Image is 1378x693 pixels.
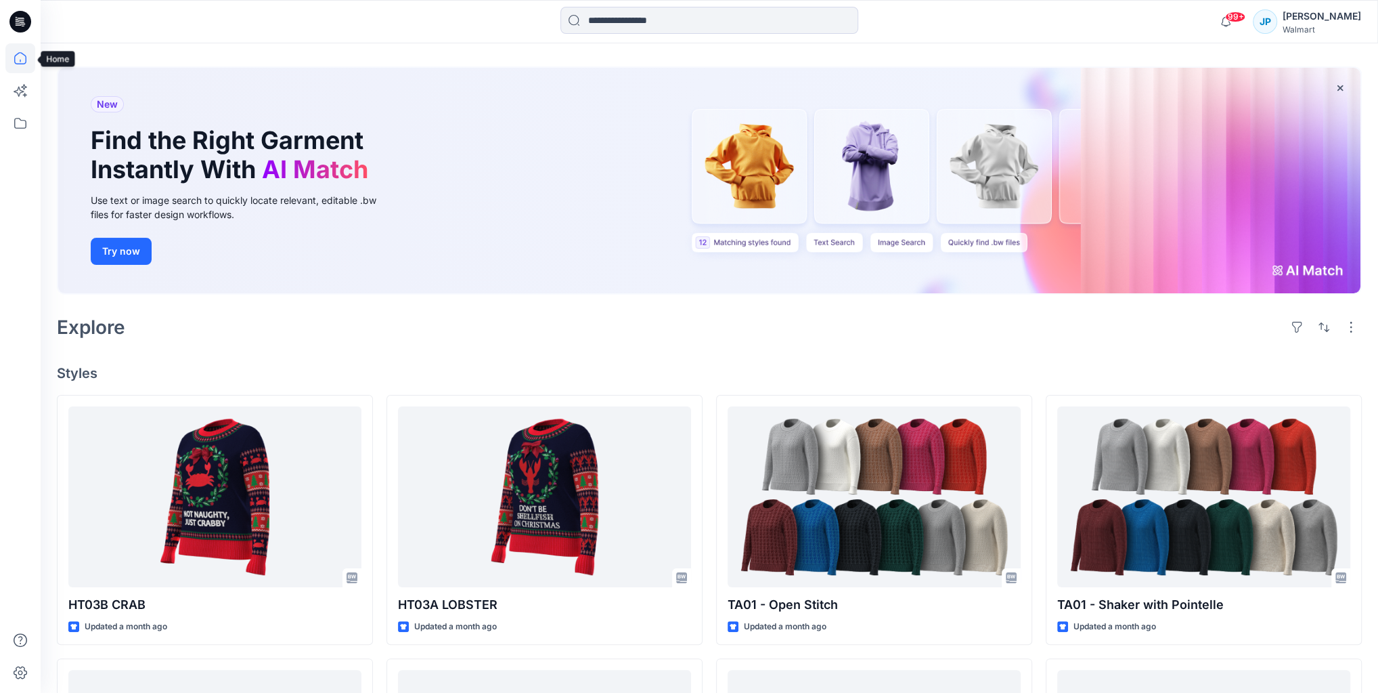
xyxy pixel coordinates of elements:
div: Use text or image search to quickly locate relevant, editable .bw files for faster design workflows. [91,193,395,222]
div: [PERSON_NAME] [1283,8,1361,24]
p: HT03B CRAB [68,595,361,614]
button: Try now [91,238,152,265]
h4: Styles [57,365,1362,381]
a: HT03A LOBSTER [398,406,691,587]
span: New [97,96,118,112]
a: TA01 - Open Stitch [728,406,1021,587]
p: HT03A LOBSTER [398,595,691,614]
div: Walmart [1283,24,1361,35]
p: TA01 - Shaker with Pointelle [1057,595,1350,614]
p: TA01 - Open Stitch [728,595,1021,614]
a: TA01 - Shaker with Pointelle [1057,406,1350,587]
p: Updated a month ago [85,620,167,634]
span: AI Match [262,154,368,184]
p: Updated a month ago [744,620,826,634]
h1: Find the Right Garment Instantly With [91,126,375,184]
a: HT03B CRAB [68,406,361,587]
h2: Explore [57,316,125,338]
p: Updated a month ago [414,620,497,634]
span: 99+ [1225,12,1245,22]
div: JP [1253,9,1277,34]
p: Updated a month ago [1073,620,1156,634]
